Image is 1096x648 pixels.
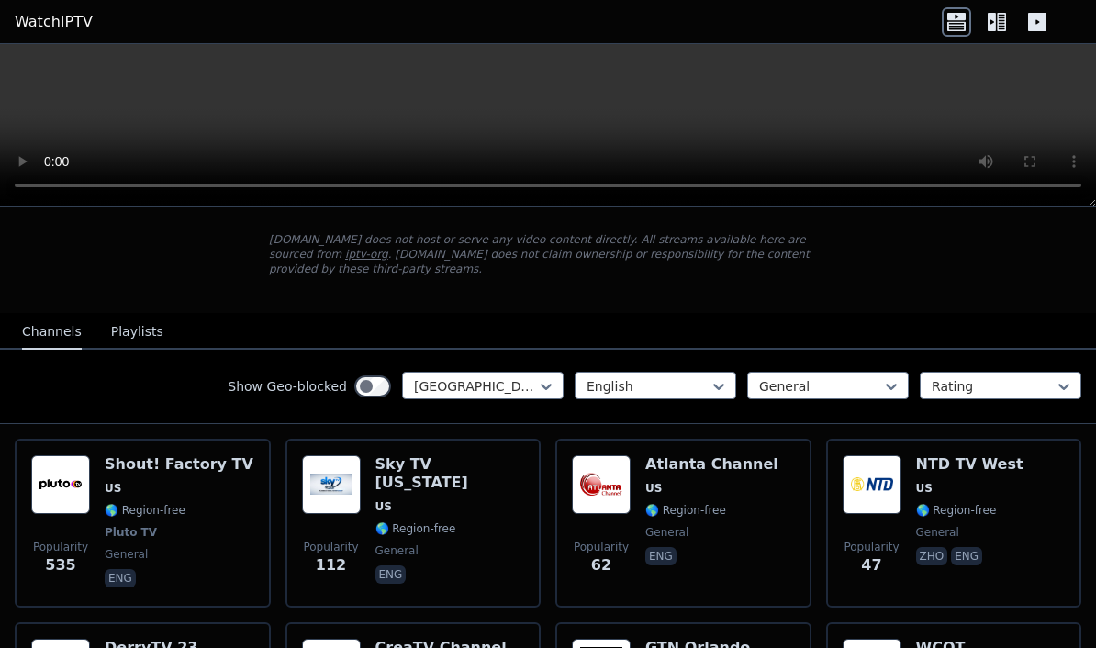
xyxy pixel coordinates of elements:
[316,554,346,576] span: 112
[45,554,75,576] span: 535
[861,554,881,576] span: 47
[572,455,631,514] img: Atlanta Channel
[31,455,90,514] img: Shout! Factory TV
[105,503,185,518] span: 🌎 Region-free
[844,540,899,554] span: Popularity
[105,481,121,496] span: US
[105,525,157,540] span: Pluto TV
[228,377,347,396] label: Show Geo-blocked
[105,569,136,587] p: eng
[375,499,392,514] span: US
[15,11,93,33] a: WatchIPTV
[843,455,901,514] img: NTD TV West
[916,481,933,496] span: US
[951,547,982,565] p: eng
[375,543,419,558] span: general
[105,547,148,562] span: general
[33,540,88,554] span: Popularity
[105,455,253,474] h6: Shout! Factory TV
[345,248,388,261] a: iptv-org
[375,455,525,492] h6: Sky TV [US_STATE]
[302,455,361,514] img: Sky TV New York
[375,521,456,536] span: 🌎 Region-free
[916,525,959,540] span: general
[22,315,82,350] button: Channels
[916,455,1023,474] h6: NTD TV West
[916,547,948,565] p: zho
[591,554,611,576] span: 62
[303,540,358,554] span: Popularity
[645,455,778,474] h6: Atlanta Channel
[645,481,662,496] span: US
[269,232,827,276] p: [DOMAIN_NAME] does not host or serve any video content directly. All streams available here are s...
[645,525,688,540] span: general
[645,547,677,565] p: eng
[375,565,407,584] p: eng
[645,503,726,518] span: 🌎 Region-free
[111,315,163,350] button: Playlists
[916,503,997,518] span: 🌎 Region-free
[574,540,629,554] span: Popularity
